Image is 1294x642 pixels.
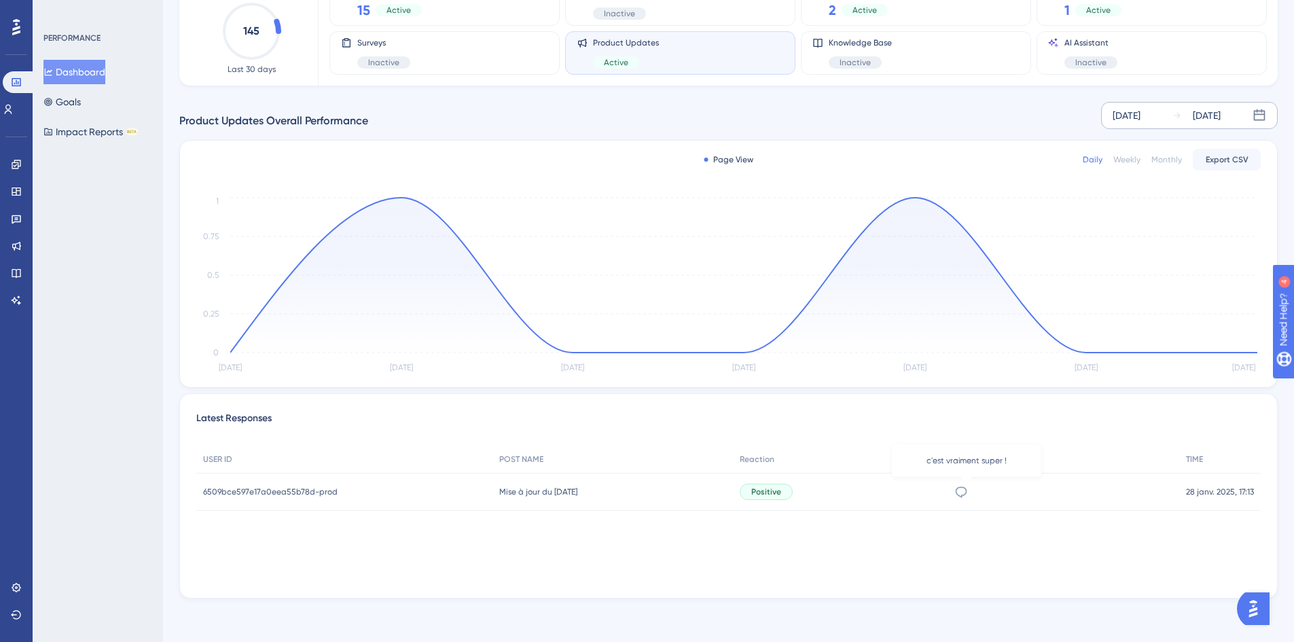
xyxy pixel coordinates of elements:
[207,270,219,280] tspan: 0.5
[1064,37,1117,48] span: AI Assistant
[203,486,338,497] span: 6509bce597e17a0eea55b78d-prod
[203,309,219,319] tspan: 0.25
[1232,363,1255,372] tspan: [DATE]
[32,3,85,20] span: Need Help?
[927,455,1007,466] span: c'est vraiment super !
[43,90,81,114] button: Goals
[196,410,272,435] span: Latest Responses
[1113,154,1140,165] div: Weekly
[593,37,659,48] span: Product Updates
[1237,588,1278,629] iframe: UserGuiding AI Assistant Launcher
[213,348,219,357] tspan: 0
[1064,1,1070,20] span: 1
[43,33,101,43] div: PERFORMANCE
[740,454,774,465] span: Reaction
[219,363,242,372] tspan: [DATE]
[604,8,635,19] span: Inactive
[126,128,138,135] div: BETA
[903,363,927,372] tspan: [DATE]
[1193,149,1261,171] button: Export CSV
[561,363,584,372] tspan: [DATE]
[228,64,276,75] span: Last 30 days
[243,24,259,37] text: 145
[1186,486,1254,497] span: 28 janv. 2025, 17:13
[1083,154,1102,165] div: Daily
[203,454,232,465] span: USER ID
[704,154,753,165] div: Page View
[1206,154,1248,165] span: Export CSV
[604,57,628,68] span: Active
[43,120,138,144] button: Impact ReportsBETA
[840,57,871,68] span: Inactive
[179,113,368,129] span: Product Updates Overall Performance
[390,363,413,372] tspan: [DATE]
[216,196,219,206] tspan: 1
[751,486,781,497] span: Positive
[829,1,836,20] span: 2
[499,486,577,497] span: Mise à jour du [DATE]
[357,37,410,48] span: Surveys
[1193,107,1221,124] div: [DATE]
[203,232,219,241] tspan: 0.75
[499,454,543,465] span: POST NAME
[94,7,98,18] div: 4
[43,60,105,84] button: Dashboard
[1151,154,1182,165] div: Monthly
[368,57,399,68] span: Inactive
[357,1,370,20] span: 15
[1075,57,1107,68] span: Inactive
[1075,363,1098,372] tspan: [DATE]
[1186,454,1203,465] span: TIME
[732,363,755,372] tspan: [DATE]
[1113,107,1140,124] div: [DATE]
[852,5,877,16] span: Active
[1086,5,1111,16] span: Active
[387,5,411,16] span: Active
[829,37,892,48] span: Knowledge Base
